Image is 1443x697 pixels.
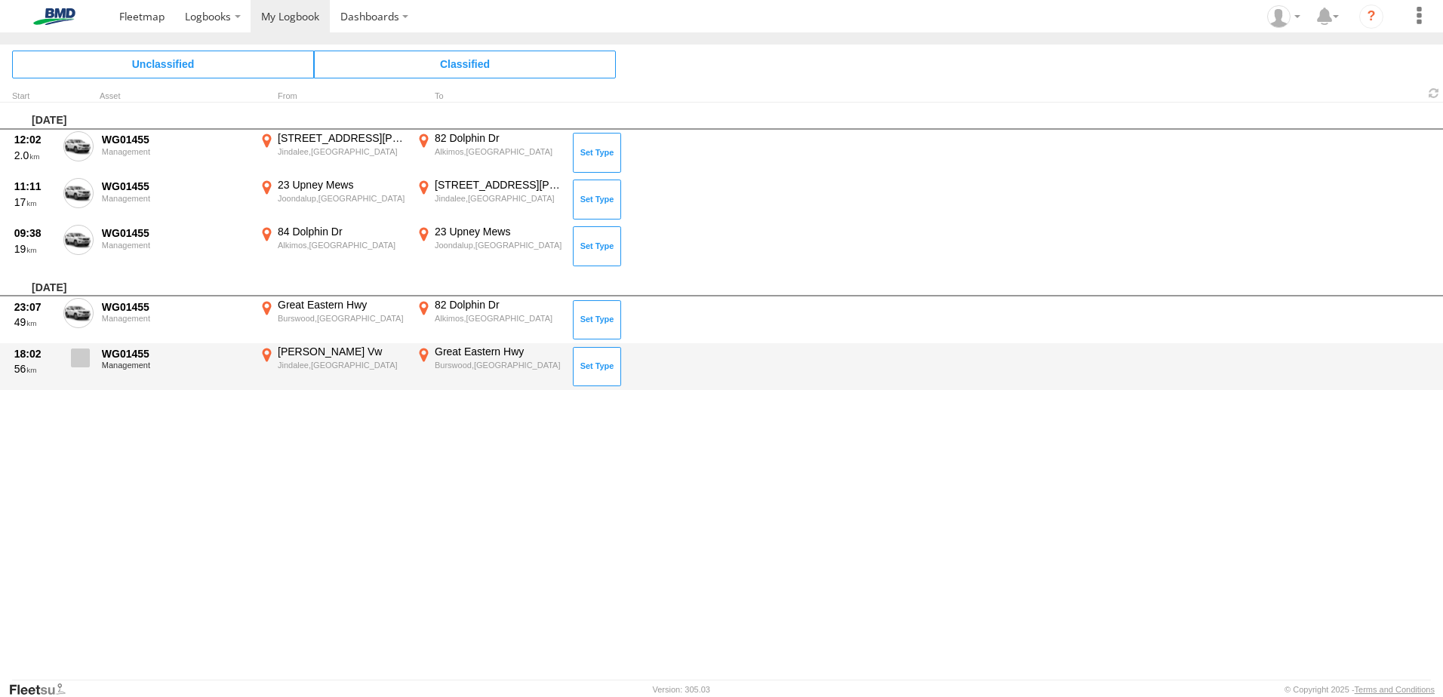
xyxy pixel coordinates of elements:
button: Click to Set [573,226,621,266]
div: 82 Dolphin Dr [435,298,562,312]
div: Management [102,361,248,370]
div: © Copyright 2025 - [1285,685,1435,694]
div: Click to Sort [12,93,57,100]
div: 17 [14,195,55,209]
div: Alkimos,[GEOGRAPHIC_DATA] [435,146,562,157]
div: 09:38 [14,226,55,240]
div: Asset [100,93,251,100]
div: 23 Upney Mews [278,178,405,192]
div: 56 [14,362,55,376]
button: Click to Set [573,347,621,386]
div: To [414,93,565,100]
div: WG01455 [102,226,248,240]
button: Click to Set [573,300,621,339]
div: 82 Dolphin Dr [435,131,562,145]
div: Burswood,[GEOGRAPHIC_DATA] [435,360,562,370]
label: Click to View Event Location [257,225,408,269]
label: Click to View Event Location [257,178,408,222]
div: [PERSON_NAME] Vw [278,345,405,358]
div: WG01455 [102,300,248,314]
label: Click to View Event Location [414,178,565,222]
div: 2.0 [14,149,55,162]
div: 84 Dolphin Dr [278,225,405,238]
div: 11:11 [14,180,55,193]
div: WG01455 [102,133,248,146]
button: Click to Set [573,133,621,172]
label: Click to View Event Location [414,298,565,342]
i: ? [1359,5,1383,29]
div: Joondalup,[GEOGRAPHIC_DATA] [278,193,405,204]
label: Click to View Event Location [414,225,565,269]
div: Version: 305.03 [653,685,710,694]
div: 49 [14,315,55,329]
button: Click to Set [573,180,621,219]
span: Click to view Unclassified Trips [12,51,314,78]
label: Click to View Event Location [257,131,408,175]
div: 23 Upney Mews [435,225,562,238]
div: [STREET_ADDRESS][PERSON_NAME] [278,131,405,145]
div: Burswood,[GEOGRAPHIC_DATA] [278,313,405,324]
div: Great Eastern Hwy [435,345,562,358]
label: Click to View Event Location [257,345,408,388]
div: 18:02 [14,347,55,361]
div: 19 [14,242,55,256]
div: 12:02 [14,133,55,146]
div: Joondalup,[GEOGRAPHIC_DATA] [435,240,562,250]
a: Visit our Website [8,682,78,697]
div: WG01455 [102,180,248,193]
div: Jindalee,[GEOGRAPHIC_DATA] [278,146,405,157]
div: Jindalee,[GEOGRAPHIC_DATA] [435,193,562,204]
div: [STREET_ADDRESS][PERSON_NAME] [435,178,562,192]
div: Jindalee,[GEOGRAPHIC_DATA] [278,360,405,370]
span: Click to view Classified Trips [314,51,616,78]
div: Management [102,314,248,323]
div: Alkimos,[GEOGRAPHIC_DATA] [278,240,405,250]
div: 23:07 [14,300,55,314]
div: Great Eastern Hwy [278,298,405,312]
div: Management [102,241,248,250]
div: Alkimos,[GEOGRAPHIC_DATA] [435,313,562,324]
div: Management [102,147,248,156]
div: Management [102,194,248,203]
label: Click to View Event Location [414,131,565,175]
span: Refresh [1425,86,1443,100]
div: Brett Mathews [1262,5,1306,28]
a: Terms and Conditions [1355,685,1435,694]
div: From [257,93,408,100]
div: WG01455 [102,347,248,361]
img: bmd-logo.svg [15,8,94,25]
label: Click to View Event Location [414,345,565,388]
label: Click to View Event Location [257,298,408,342]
